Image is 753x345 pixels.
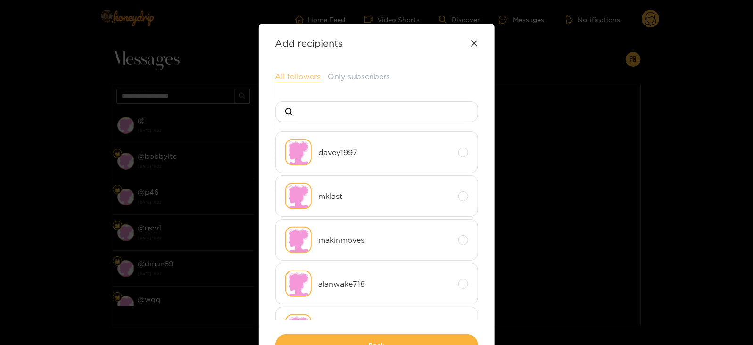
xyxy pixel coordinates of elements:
span: mklast [319,191,451,202]
img: no-avatar.png [285,183,312,209]
span: davey1997 [319,147,451,158]
img: no-avatar.png [285,227,312,253]
img: no-avatar.png [285,314,312,341]
button: All followers [275,71,321,82]
img: no-avatar.png [285,139,312,165]
button: Only subscribers [328,71,390,82]
span: alanwake718 [319,279,451,289]
span: makinmoves [319,235,451,246]
strong: Add recipients [275,38,343,49]
img: no-avatar.png [285,271,312,297]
